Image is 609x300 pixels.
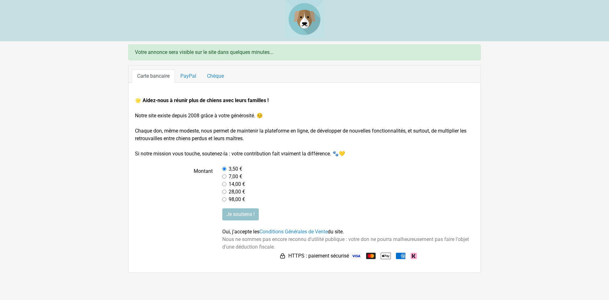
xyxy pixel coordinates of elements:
label: 7,00 € [229,173,242,180]
strong: 🌟 Aidez-nous à réunir plus de chiens avec leurs familles ! [135,97,269,103]
img: Apple Pay [381,251,391,261]
img: HTTPS : paiement sécurisé [279,253,286,259]
label: 14,00 € [229,180,245,188]
img: Klarna [411,253,417,259]
span: Nous ne sommes pas encore reconnu d'utilité publique : votre don ne pourra malheureusement pas fa... [222,236,469,250]
a: PayPal [175,69,202,83]
input: Je soutiens ! [222,208,259,220]
img: American Express [396,253,405,259]
img: Mastercard [366,253,376,259]
div: Votre annonce sera visible sur le site dans quelques minutes... [128,44,481,60]
form: Notre site existe depuis 2008 grâce à votre générosité. ☺️ Chaque don, même modeste, nous permet ... [135,97,474,261]
img: Visa [351,253,361,259]
a: Conditions Générales de Vente [259,229,328,235]
a: Chèque [202,69,229,83]
a: Carte bancaire [132,69,175,83]
label: 28,00 € [229,188,245,196]
span: Oui, j'accepte les du site. [222,229,344,235]
span: HTTPS : paiement sécurisé [288,252,349,260]
label: 3,50 € [229,165,242,173]
label: 98,00 € [229,196,245,203]
label: Montant [130,165,217,203]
